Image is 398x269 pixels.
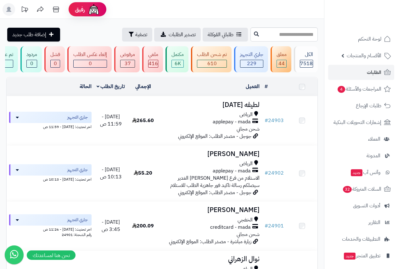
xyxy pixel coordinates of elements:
[43,46,66,72] a: فشل 0
[353,201,380,210] span: أدوات التسويق
[208,31,233,38] span: طلباتي المُوكلة
[213,118,251,126] span: applepay - mada
[197,51,227,58] div: تم شحن الطلب
[328,115,394,130] a: إشعارات التحويلات البنكية
[172,60,183,67] div: 6030
[122,28,152,42] button: تصفية
[75,6,85,13] span: رفيق
[328,98,394,113] a: طلبات الإرجاع
[164,46,190,72] a: مكتمل 6K
[161,101,260,109] h3: لطيفه [DATE]
[344,253,356,260] span: جديد
[27,60,37,67] div: 0
[100,166,122,181] span: [DATE] - 10:13 ص
[347,51,381,60] span: الأقسام والمنتجات
[154,28,201,42] a: تصدير الطلبات
[343,251,380,260] span: تطبيق المتجر
[120,51,135,58] div: مرفوض
[213,167,251,175] span: applepay - mada
[277,51,287,58] div: معلق
[141,46,164,72] a: ملغي 416
[62,232,92,238] span: رقم الشحنة: 24901
[240,51,263,58] div: جاري التجهيز
[337,85,381,93] span: المراجعات والأسئلة
[149,60,158,67] span: 416
[368,218,380,227] span: التقارير
[367,68,381,77] span: الطلبات
[247,60,256,67] span: 229
[278,60,285,67] span: 44
[170,174,260,189] span: الاستلام من فرع [PERSON_NAME] الغدير سيصلكم رسالة تاكيد فور جاهزية الطلب للاستلام
[161,150,260,158] h3: [PERSON_NAME]
[342,235,380,244] span: التطبيقات والخدمات
[239,160,253,167] span: الرياض
[9,176,92,182] div: اخر تحديث: [DATE] - 10:13 ص
[67,114,88,120] span: جاري التجهيز
[328,198,394,213] a: أدوات التسويق
[178,132,251,140] span: جوجل - مصدر الطلب: الموقع الإلكتروني
[80,83,92,90] a: الحالة
[169,31,196,38] span: تصدير الطلبات
[12,31,46,38] span: إضافة طلب جديد
[74,60,107,67] div: 0
[9,226,92,232] div: اخر تحديث: [DATE] - 11:26 ص
[269,46,293,72] a: معلق 44
[350,168,380,177] span: وآتس آب
[265,169,268,177] span: #
[17,3,32,17] a: تحديثات المنصة
[328,165,394,180] a: وآتس آبجديد
[161,206,260,214] h3: [PERSON_NAME]
[328,31,394,47] a: لوحة التحكم
[97,83,125,90] a: تاريخ الطلب
[73,51,107,58] div: إلغاء عكس الطلب
[134,169,152,177] span: 55.20
[132,117,154,124] span: 265.60
[334,118,381,127] span: إشعارات التحويلات البنكية
[9,123,92,130] div: اخر تحديث: [DATE] - 11:59 ص
[240,60,263,67] div: 229
[367,151,380,160] span: المدونة
[342,185,381,193] span: السلات المتروكة
[328,65,394,80] a: الطلبات
[67,167,88,173] span: جاري التجهيز
[121,60,135,67] div: 37
[237,125,260,133] span: شحن مجاني
[66,46,113,72] a: إلغاء عكس الطلب 0
[171,51,184,58] div: مكتمل
[50,51,60,58] div: فشل
[265,222,284,230] a: #24901
[132,222,154,230] span: 200.09
[239,111,253,118] span: الرياض
[265,169,284,177] a: #24902
[277,60,286,67] div: 44
[328,81,394,97] a: المراجعات والأسئلة4
[368,135,380,143] span: العملاء
[343,186,352,193] span: 32
[113,46,141,72] a: مرفوض 37
[356,101,381,110] span: طلبات الإرجاع
[246,83,260,90] a: العميل
[102,218,120,233] span: [DATE] - 3:45 ص
[358,35,381,43] span: لوحة التحكم
[207,60,217,67] span: 610
[169,238,251,245] span: زيارة مباشرة - مصدر الطلب: الموقع الإلكتروني
[19,46,43,72] a: مردود 0
[175,60,181,67] span: 6K
[328,182,394,197] a: السلات المتروكة32
[178,189,251,196] span: جوجل - مصدر الطلب: الموقع الإلكتروني
[100,113,122,128] span: [DATE] - 11:59 ص
[197,60,227,67] div: 610
[237,231,260,238] span: شحن مجاني
[203,28,248,42] a: طلباتي المُوكلة
[210,224,251,231] span: creditcard - mada
[300,60,313,67] span: 7518
[233,46,269,72] a: جاري التجهيز 229
[265,222,268,230] span: #
[265,117,268,124] span: #
[67,217,88,223] span: جاري التجهيز
[135,31,147,38] span: تصفية
[7,28,60,42] a: إضافة طلب جديد
[328,215,394,230] a: التقارير
[26,51,37,58] div: مردود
